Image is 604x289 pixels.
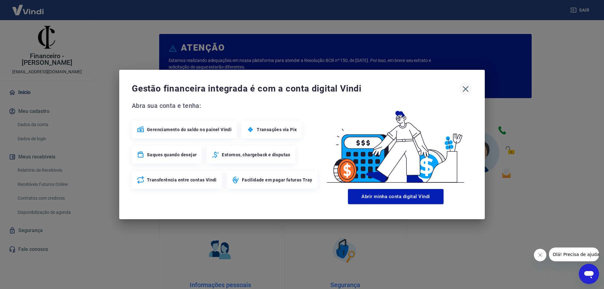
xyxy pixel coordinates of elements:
[319,101,472,186] img: Good Billing
[147,126,232,133] span: Gerenciamento do saldo no painel Vindi
[4,4,53,9] span: Olá! Precisa de ajuda?
[534,249,546,261] iframe: Fechar mensagem
[257,126,297,133] span: Transações via Pix
[132,101,319,111] span: Abra sua conta e tenha:
[147,177,217,183] span: Transferência entre contas Vindi
[147,152,197,158] span: Saques quando desejar
[348,189,444,204] button: Abrir minha conta digital Vindi
[242,177,312,183] span: Facilidade em pagar faturas Tray
[132,82,459,95] span: Gestão financeira integrada é com a conta digital Vindi
[579,264,599,284] iframe: Botão para abrir a janela de mensagens
[549,247,599,261] iframe: Mensagem da empresa
[222,152,290,158] span: Estornos, chargeback e disputas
